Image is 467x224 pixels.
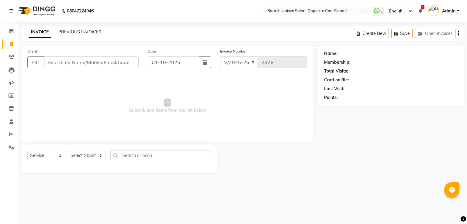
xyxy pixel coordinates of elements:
iframe: chat widget [441,200,461,218]
button: Create New [354,29,389,38]
button: +91 [27,56,44,68]
label: Client [27,49,37,54]
span: 1 [421,5,424,9]
input: Search or Scan [110,151,211,160]
div: Last Visit: [324,86,344,92]
span: Select & add items from the list below [27,75,307,136]
a: 1 [419,8,422,14]
label: Date [148,49,156,54]
button: Open Invoices [415,29,455,38]
a: INVOICE [29,27,51,38]
div: Total Visits: [324,68,348,74]
div: Name: [324,50,338,57]
label: Invoice Number [220,49,247,54]
input: Search by Name/Mobile/Email/Code [44,56,139,68]
div: Membership: [324,59,351,66]
span: Admin [442,8,455,14]
img: Admin [428,5,439,16]
img: logo [16,2,57,19]
button: Save [391,29,413,38]
a: PREVIOUS INVOICES [58,29,101,35]
b: 08047224946 [67,2,94,19]
div: Card on file: [324,77,349,83]
div: Points: [324,94,338,101]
